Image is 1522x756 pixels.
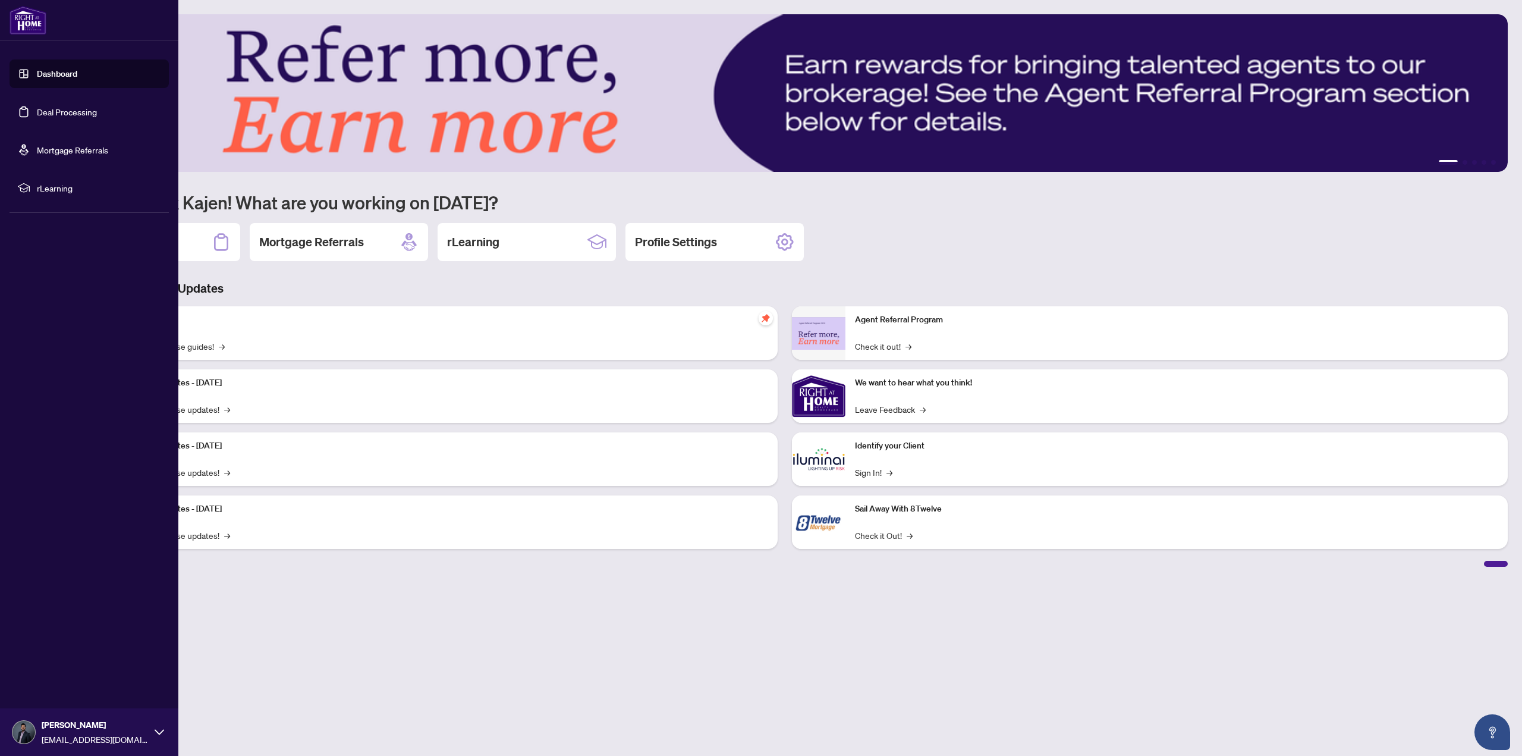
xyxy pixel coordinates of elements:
[1474,714,1510,750] button: Open asap
[224,403,230,416] span: →
[855,466,892,479] a: Sign In!→
[855,503,1498,516] p: Sail Away With 8Twelve
[792,495,845,549] img: Sail Away With 8Twelve
[1439,160,1458,165] button: 1
[62,280,1508,297] h3: Brokerage & Industry Updates
[125,313,768,327] p: Self-Help
[886,466,892,479] span: →
[855,529,913,542] a: Check it Out!→
[635,234,717,250] h2: Profile Settings
[224,529,230,542] span: →
[125,440,768,453] p: Platform Updates - [DATE]
[10,6,46,34] img: logo
[855,377,1498,390] p: We want to hear what you think!
[1472,160,1477,165] button: 3
[907,529,913,542] span: →
[12,721,35,744] img: Profile Icon
[125,377,768,390] p: Platform Updates - [DATE]
[37,68,77,79] a: Dashboard
[759,311,773,325] span: pushpin
[37,181,161,195] span: rLearning
[224,466,230,479] span: →
[1491,160,1496,165] button: 5
[62,191,1508,214] h1: Welcome back Kajen! What are you working on [DATE]?
[1463,160,1467,165] button: 2
[792,369,845,423] img: We want to hear what you think!
[855,440,1498,453] p: Identify your Client
[855,340,911,353] a: Check it out!→
[855,313,1498,327] p: Agent Referral Program
[125,503,768,516] p: Platform Updates - [DATE]
[42,719,149,732] span: [PERSON_NAME]
[905,340,911,353] span: →
[1482,160,1486,165] button: 4
[855,403,926,416] a: Leave Feedback→
[219,340,225,353] span: →
[37,145,108,155] a: Mortgage Referrals
[792,317,845,350] img: Agent Referral Program
[42,733,149,746] span: [EMAIL_ADDRESS][DOMAIN_NAME]
[259,234,364,250] h2: Mortgage Referrals
[447,234,499,250] h2: rLearning
[62,14,1508,172] img: Slide 0
[792,432,845,486] img: Identify your Client
[920,403,926,416] span: →
[37,106,97,117] a: Deal Processing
